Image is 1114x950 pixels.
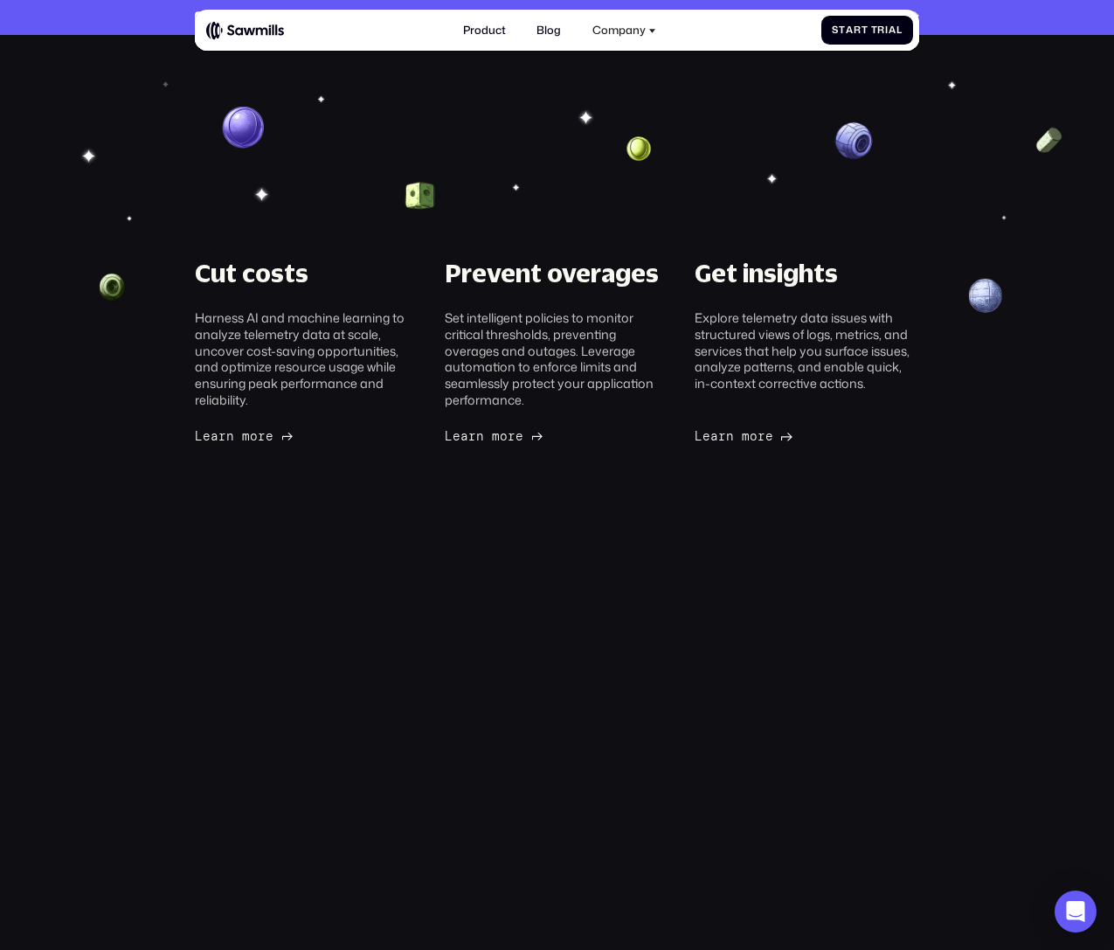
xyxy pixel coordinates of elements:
[765,429,773,444] span: e
[211,429,218,444] span: a
[584,16,665,45] div: Company
[445,429,543,444] a: Learnmore
[889,24,896,36] span: a
[468,429,476,444] span: r
[854,24,861,36] span: r
[592,24,646,37] div: Company
[846,24,854,36] span: a
[726,429,734,444] span: n
[758,429,765,444] span: r
[529,16,570,45] a: Blog
[861,24,868,36] span: t
[453,429,460,444] span: e
[750,429,758,444] span: o
[455,16,515,45] a: Product
[195,256,308,289] div: Cut costs
[710,429,718,444] span: a
[742,429,750,444] span: m
[821,16,914,45] a: StartTrial
[702,429,710,444] span: e
[695,256,838,289] div: Get insights
[492,429,500,444] span: m
[515,429,523,444] span: e
[445,429,453,444] span: L
[445,310,669,408] div: Set intelligent policies to monitor critical thresholds, preventing overages and outages. Leverag...
[832,24,839,36] span: S
[839,24,846,36] span: t
[266,429,273,444] span: e
[500,429,508,444] span: o
[877,24,885,36] span: r
[226,429,234,444] span: n
[695,429,702,444] span: L
[896,24,903,36] span: l
[218,429,226,444] span: r
[195,429,293,444] a: Learnmore
[1055,891,1097,933] div: Open Intercom Messenger
[508,429,515,444] span: r
[195,310,419,408] div: Harness AI and machine learning to analyze telemetry data at scale, uncover cost-saving opportuni...
[258,429,266,444] span: r
[445,256,659,289] div: Prevent overages
[195,429,203,444] span: L
[460,429,468,444] span: a
[695,310,919,392] div: Explore telemetry data issues with structured views of logs, metrics, and services that help you ...
[871,24,878,36] span: T
[476,429,484,444] span: n
[695,429,792,444] a: Learnmore
[250,429,258,444] span: o
[885,24,889,36] span: i
[242,429,250,444] span: m
[203,429,211,444] span: e
[718,429,726,444] span: r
